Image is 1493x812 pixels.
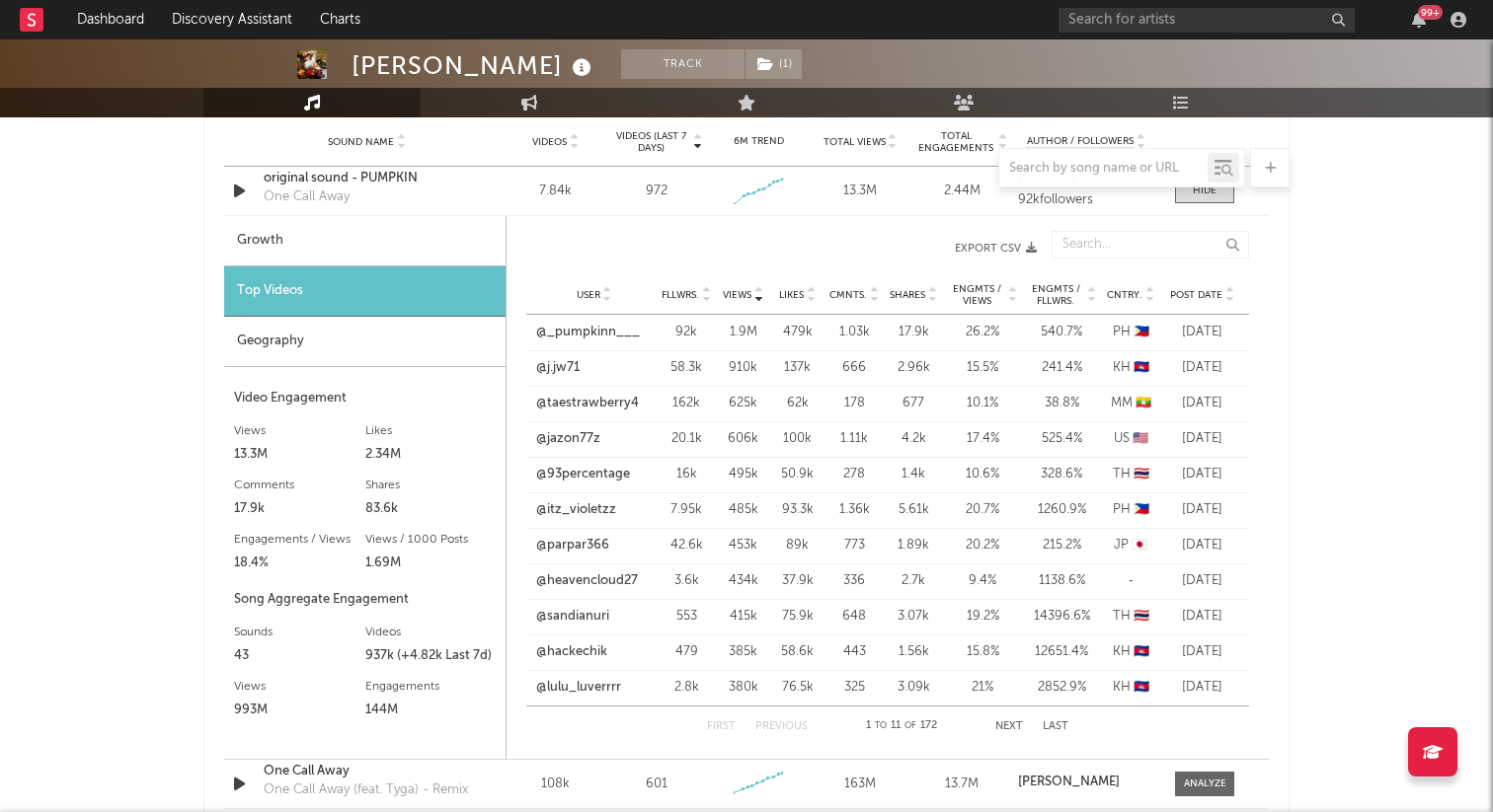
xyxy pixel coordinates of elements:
div: KH [1106,358,1155,378]
a: @sandianuri [536,607,609,627]
button: Track [621,49,745,79]
div: 525.4 % [1027,429,1096,449]
div: TH [1106,607,1155,627]
div: [DATE] [1165,500,1239,520]
div: [PERSON_NAME] [352,49,596,82]
div: 38.8 % [1027,394,1096,413]
div: 162k [662,394,711,413]
div: [DATE] [1165,394,1239,413]
div: 19.2 % [948,607,1017,627]
span: Engmts / Views [948,283,1005,307]
div: Engagements [365,675,497,699]
div: [DATE] [1165,323,1239,342]
div: 328.6 % [1027,465,1096,484]
div: 380k [721,678,765,698]
div: 993M [234,699,365,722]
div: 325 [829,678,879,698]
div: 13.7M [916,775,1008,794]
div: 215.2 % [1027,536,1096,555]
a: @heavencloud27 [536,571,638,591]
span: Views [723,289,751,301]
div: 178 [829,394,879,413]
div: [DATE] [1165,642,1239,662]
span: Engmts / Fllwrs. [1027,283,1084,307]
div: 16k [662,465,711,484]
div: [DATE] [1165,465,1239,484]
div: 13.3M [815,182,906,201]
span: Likes [779,289,804,301]
div: 3.09k [889,678,938,698]
button: Next [995,721,1023,732]
div: 2852.9 % [1027,678,1096,698]
div: Engagements / Views [234,528,365,552]
div: 495k [721,465,765,484]
div: Views [234,419,365,443]
input: Search by song name or URL [999,161,1208,177]
div: 15.8 % [948,642,1017,662]
div: 1.36k [829,500,879,520]
span: 🇵🇭 [1134,503,1149,516]
div: One Call Away [264,187,350,207]
span: Total Views [824,136,886,148]
div: 972 [646,182,668,201]
div: Comments [234,474,365,497]
div: 20.1k [662,429,711,449]
div: 910k [721,358,765,378]
div: JP [1106,536,1155,555]
div: Views / 1000 Posts [365,528,497,552]
div: [DATE] [1165,678,1239,698]
div: 10.6 % [948,465,1017,484]
a: @parpar366 [536,536,609,555]
div: 278 [829,465,879,484]
div: One Call Away [264,762,470,781]
div: 21 % [948,678,1017,698]
div: 677 [889,394,938,413]
div: 7.84k [510,182,601,201]
span: 🇰🇭 [1134,361,1149,374]
div: 385k [721,642,765,662]
div: 648 [829,607,879,627]
div: 75.9k [775,607,820,627]
div: [DATE] [1165,536,1239,555]
div: 37.9k [775,571,820,591]
div: KH [1106,678,1155,698]
div: 100k [775,429,820,449]
input: Search for artists [1059,8,1355,33]
div: 62k [775,394,820,413]
button: Export CSV [546,243,1037,255]
div: 43 [234,644,365,668]
div: TH [1106,465,1155,484]
div: 479k [775,323,820,342]
div: 1138.6 % [1027,571,1096,591]
div: 553 [662,607,711,627]
div: 50.9k [775,465,820,484]
span: ( 1 ) [745,49,803,79]
a: @lulu_luverrrr [536,678,621,698]
a: @_pumpkinn___ [536,323,640,342]
div: 1.69M [365,552,497,575]
div: 434k [721,571,765,591]
div: 92k followers [1018,193,1155,207]
a: @j.jw71 [536,358,580,378]
a: @taestrawberry4 [536,394,639,413]
div: 17.9k [234,497,365,521]
a: [PERSON_NAME] [1018,775,1155,789]
div: 93.3k [775,500,820,520]
span: 🇯🇵 [1132,539,1147,552]
div: [DATE] [1165,607,1239,627]
div: 601 [646,775,668,794]
div: 485k [721,500,765,520]
span: 🇰🇭 [1134,645,1149,658]
div: PH [1106,323,1155,342]
div: 83.6k [365,497,497,521]
button: Previous [755,721,808,732]
div: 26.2 % [948,323,1017,342]
a: @93percentage [536,465,630,484]
div: Growth [224,216,506,266]
div: 3.07k [889,607,938,627]
div: 1.56k [889,642,938,662]
div: 241.4 % [1027,358,1096,378]
div: Shares [365,474,497,497]
span: Cmnts. [829,289,867,301]
span: 🇹🇭 [1134,610,1149,623]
